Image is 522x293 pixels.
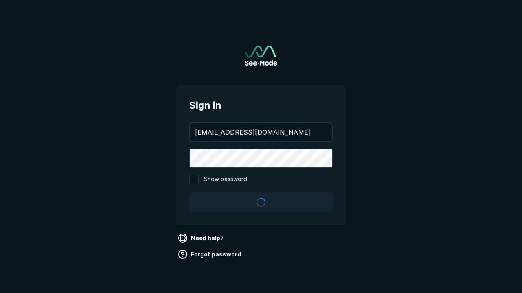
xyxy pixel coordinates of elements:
a: Forgot password [176,248,244,261]
span: Sign in [189,98,333,113]
a: Need help? [176,232,227,245]
img: See-Mode Logo [245,46,277,66]
span: Show password [204,175,247,184]
a: Go to sign in [245,46,277,66]
input: your@email.com [190,123,332,141]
